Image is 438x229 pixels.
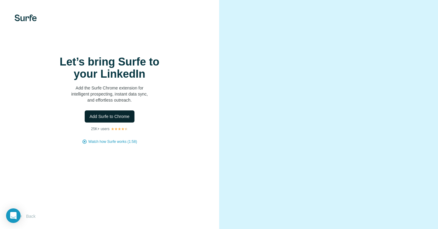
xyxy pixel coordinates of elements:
[111,127,128,131] img: Rating Stars
[91,126,110,132] p: 25K+ users
[88,139,137,144] button: Watch how Surfe works (1:58)
[49,85,170,103] p: Add the Surfe Chrome extension for intelligent prospecting, instant data sync, and effortless out...
[15,211,40,222] button: Back
[90,113,130,120] span: Add Surfe to Chrome
[85,110,134,123] button: Add Surfe to Chrome
[49,56,170,80] h1: Let’s bring Surfe to your LinkedIn
[6,208,21,223] div: Open Intercom Messenger
[15,15,37,21] img: Surfe's logo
